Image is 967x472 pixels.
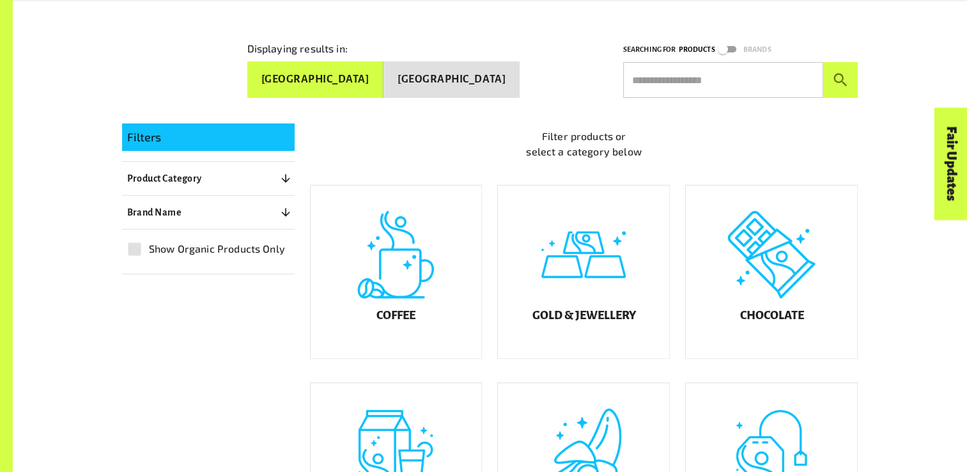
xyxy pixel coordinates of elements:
[743,43,771,56] p: Brands
[127,205,182,220] p: Brand Name
[310,185,483,359] a: Coffee
[247,41,348,56] p: Displaying results in:
[122,201,295,224] button: Brand Name
[310,129,858,159] p: Filter products or select a category below
[497,185,670,359] a: Gold & Jewellery
[623,43,676,56] p: Searching for
[383,61,520,98] button: [GEOGRAPHIC_DATA]
[739,309,803,322] h5: Chocolate
[127,129,290,146] p: Filters
[376,309,415,322] h5: Coffee
[532,309,635,322] h5: Gold & Jewellery
[685,185,858,359] a: Chocolate
[247,61,384,98] button: [GEOGRAPHIC_DATA]
[149,241,285,256] span: Show Organic Products Only
[678,43,715,56] p: Products
[127,171,202,186] p: Product Category
[122,167,295,190] button: Product Category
